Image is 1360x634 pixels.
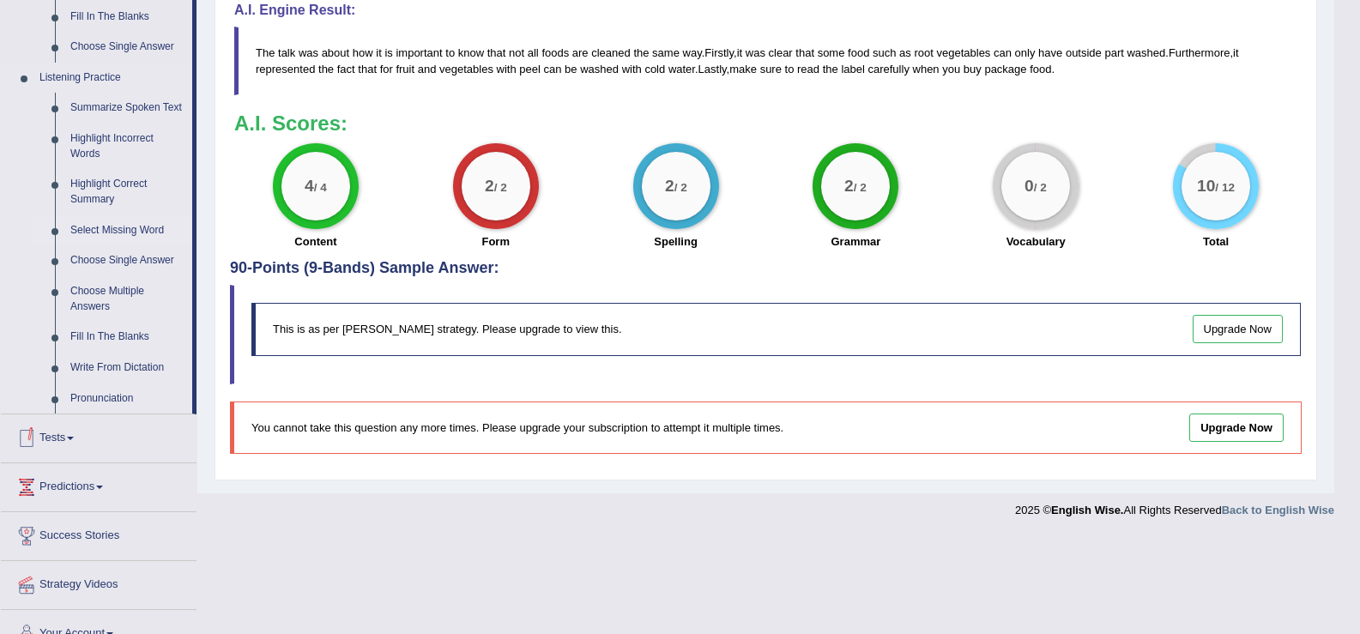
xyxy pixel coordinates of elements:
strong: English Wise. [1051,504,1123,516]
span: it [1233,46,1239,59]
big: 4 [305,177,314,196]
span: food [1030,63,1051,75]
span: have [1038,46,1062,59]
span: you [942,63,960,75]
big: 2 [844,177,854,196]
label: Total [1203,233,1229,250]
span: vegetables [936,46,990,59]
small: / 2 [674,182,686,195]
span: as [899,46,911,59]
a: Write From Dictation [63,353,192,383]
span: to [445,46,455,59]
span: know [458,46,484,59]
a: Summarize Spoken Text [63,93,192,124]
span: is [384,46,392,59]
span: with [622,63,642,75]
span: cleaned [591,46,631,59]
label: Grammar [831,233,880,250]
a: Tests [1,414,196,457]
a: Fill In The Blanks [63,322,192,353]
span: can [994,46,1012,59]
span: outside [1066,46,1102,59]
a: Predictions [1,463,196,506]
span: talk [278,46,295,59]
a: Highlight Correct Summary [63,169,192,214]
span: not [509,46,524,59]
span: how [353,46,373,59]
blockquote: . , . , . , . [234,27,1297,95]
a: Choose Single Answer [63,245,192,276]
span: carefully [867,63,909,75]
big: 2 [665,177,674,196]
span: package [984,63,1026,75]
span: label [841,63,864,75]
a: Pronunciation [63,383,192,414]
span: can [544,63,562,75]
span: vegetables [439,63,493,75]
span: fact [337,63,355,75]
a: Fill In The Blanks [63,2,192,33]
span: The [256,46,275,59]
span: that [795,46,814,59]
span: root [914,46,933,59]
span: important [396,46,442,59]
a: Upgrade Now [1189,414,1284,442]
p: You cannot take this question any more times. Please upgrade your subscription to attempt it mult... [251,420,1025,436]
a: Upgrade Now [1193,315,1284,343]
span: the [318,63,334,75]
span: that [358,63,377,75]
span: when [913,63,940,75]
span: about [322,46,350,59]
span: water [668,63,695,75]
div: 2025 © All Rights Reserved [1015,493,1334,518]
span: and [418,63,437,75]
span: for [380,63,393,75]
span: all [528,46,539,59]
span: that [487,46,506,59]
span: such [873,46,896,59]
label: Spelling [654,233,698,250]
big: 10 [1197,177,1215,196]
span: same [652,46,680,59]
span: it [376,46,382,59]
label: Form [481,233,510,250]
span: Firstly [704,46,734,59]
span: with [497,63,517,75]
a: Listening Practice [32,63,192,94]
span: it [737,46,743,59]
a: Select Missing Word [63,215,192,246]
span: way [683,46,702,59]
span: be [565,63,577,75]
span: was [746,46,765,59]
span: buy [964,63,982,75]
span: represented [256,63,315,75]
small: / 12 [1215,182,1235,195]
span: only [1015,46,1036,59]
a: Highlight Incorrect Words [63,124,192,169]
small: / 4 [314,182,327,195]
span: was [299,46,318,59]
span: the [823,63,838,75]
span: fruit [396,63,414,75]
a: Success Stories [1,512,196,555]
small: / 2 [854,182,867,195]
span: make [729,63,757,75]
label: Content [294,233,336,250]
span: washed [580,63,619,75]
span: read [797,63,819,75]
span: foods [541,46,569,59]
span: some [818,46,845,59]
span: peel [519,63,541,75]
div: This is as per [PERSON_NAME] strategy. Please upgrade to view this. [251,303,1301,355]
span: the [633,46,649,59]
a: Back to English Wise [1222,504,1334,516]
span: to [785,63,795,75]
span: part [1104,46,1123,59]
span: are [572,46,589,59]
span: food [848,46,869,59]
a: Choose Multiple Answers [63,276,192,322]
a: Choose Single Answer [63,32,192,63]
big: 2 [485,177,494,196]
span: washed [1127,46,1165,59]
